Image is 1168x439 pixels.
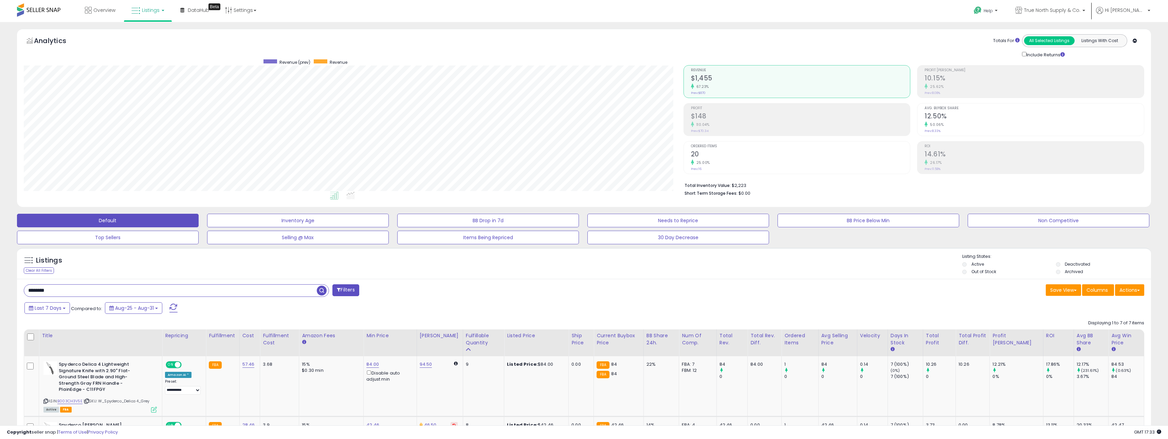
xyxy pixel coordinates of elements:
[1046,284,1081,296] button: Save View
[926,361,955,367] div: 10.26
[165,332,203,339] div: Repricing
[71,305,102,312] span: Compared to:
[1077,361,1109,367] div: 12.17%
[507,361,563,367] div: $84.00
[973,6,982,15] i: Get Help
[42,332,159,339] div: Title
[208,3,220,10] div: Tooltip anchor
[207,231,389,244] button: Selling @ Max
[738,190,750,196] span: $0.00
[691,112,910,121] h2: $148
[181,362,191,368] span: OFF
[1046,332,1071,339] div: ROI
[597,371,609,378] small: FBA
[1096,7,1150,22] a: Hi [PERSON_NAME]
[928,122,944,127] small: 50.06%
[860,374,888,380] div: 0
[694,122,710,127] small: 110.04%
[1088,320,1144,326] div: Displaying 1 to 7 of 7 items
[926,332,953,346] div: Total Profit
[778,214,959,227] button: BB Price Below Min
[24,302,70,314] button: Last 7 Days
[992,361,1043,367] div: 12.21%
[959,361,984,367] div: 10.26
[682,367,711,374] div: FBM: 12
[587,214,769,227] button: Needs to Reprice
[891,332,920,346] div: Days In Stock
[279,59,310,65] span: Revenue (prev)
[7,429,32,435] strong: Copyright
[685,190,737,196] b: Short Term Storage Fees:
[962,253,1151,260] p: Listing States:
[263,332,296,346] div: Fulfillment Cost
[302,367,358,374] div: $0.30 min
[1134,429,1161,435] span: 2025-09-9 17:33 GMT
[207,214,389,227] button: Inventory Age
[694,160,710,165] small: 25.00%
[43,407,59,413] span: All listings currently available for purchase on Amazon
[925,107,1144,110] span: Avg. Buybox Share
[397,214,579,227] button: BB Drop in 7d
[302,361,358,367] div: 15%
[1065,261,1090,267] label: Deactivated
[719,332,745,346] div: Total Rev.
[925,129,941,133] small: Prev: 8.33%
[1024,36,1075,45] button: All Selected Listings
[821,374,857,380] div: 0
[959,332,987,346] div: Total Profit Diff.
[925,112,1144,121] h2: 12.50%
[821,332,854,346] div: Avg Selling Price
[1024,7,1080,14] span: True North Supply & Co.
[7,429,118,436] div: seller snap | |
[926,374,955,380] div: 0
[366,361,379,368] a: 84.00
[611,370,617,377] span: 84
[691,145,910,148] span: Ordered Items
[466,361,499,367] div: 9
[891,374,923,380] div: 7 (100%)
[691,91,706,95] small: Prev: $870
[993,38,1020,44] div: Totals For
[263,361,294,367] div: 3.68
[1087,287,1108,293] span: Columns
[1115,284,1144,296] button: Actions
[891,361,923,367] div: 7 (100%)
[1077,346,1081,352] small: Avg BB Share.
[1111,346,1115,352] small: Avg Win Price.
[302,339,306,345] small: Amazon Fees.
[682,332,713,346] div: Num of Comp.
[142,7,160,14] span: Listings
[691,129,709,133] small: Prev: $70.34
[925,69,1144,72] span: Profit [PERSON_NAME]
[165,372,191,378] div: Amazon AI *
[891,346,895,352] small: Days In Stock.
[1077,332,1106,346] div: Avg BB Share
[691,107,910,110] span: Profit
[891,368,900,373] small: (0%)
[17,231,199,244] button: Top Sellers
[59,361,141,395] b: Spyderco Delica 4 Lightweight Signature Knife with 2.90" Flat-Ground Steel Blade and High-Strengt...
[682,361,711,367] div: FBA: 7
[34,36,79,47] h5: Analytics
[420,361,432,368] a: 94.50
[925,167,941,171] small: Prev: 11.58%
[784,361,818,367] div: 1
[691,150,910,159] h2: 20
[1082,284,1114,296] button: Columns
[43,361,57,375] img: 31PsLrAddaL._SL40_.jpg
[115,305,154,311] span: Aug-25 - Aug-31
[1111,332,1141,346] div: Avg Win Price
[420,332,460,339] div: [PERSON_NAME]
[860,332,885,339] div: Velocity
[166,362,175,368] span: ON
[750,332,779,346] div: Total Rev. Diff.
[611,361,617,367] span: 84
[242,332,257,339] div: Cost
[691,167,701,171] small: Prev: 16
[1111,361,1144,367] div: 84.53
[84,398,149,404] span: | SKU: W_Spyderco_Delica 4_Grey
[43,361,157,412] div: ASIN:
[36,256,62,265] h5: Listings
[925,145,1144,148] span: ROI
[571,332,591,346] div: Ship Price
